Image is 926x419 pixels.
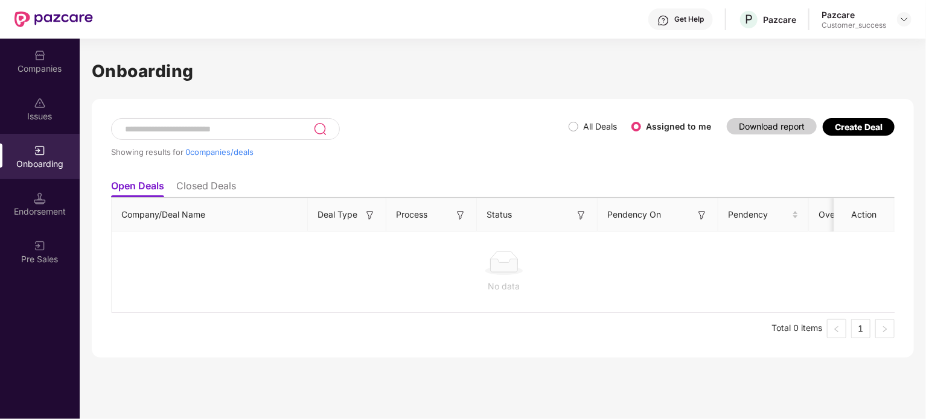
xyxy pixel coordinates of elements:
[487,208,512,221] span: Status
[112,198,308,232] th: Company/Deal Name
[745,12,753,27] span: P
[92,58,914,84] h1: Onboarding
[657,14,669,27] img: svg+xml;base64,PHN2ZyBpZD0iSGVscC0zMngzMiIgeG1sbnM9Imh0dHA6Ly93d3cudzMub3JnLzIwMDAvc3ZnIiB3aWR0aD...
[646,121,711,131] label: Assigned to me
[875,319,895,338] li: Next Page
[364,209,376,221] img: svg+xml;base64,PHN2ZyB3aWR0aD0iMTYiIGhlaWdodD0iMTYiIHZpZXdCb3g9IjAgMCAxNiAxNiIgZmlsbD0ibm9uZSIgeG...
[833,326,840,333] span: left
[34,97,46,109] img: svg+xml;base64,PHN2ZyBpZD0iSXNzdWVzX2Rpc2FibGVkIiB4bWxucz0iaHR0cDovL3d3dy53My5vcmcvMjAwMC9zdmciIH...
[121,280,887,293] div: No data
[763,14,796,25] div: Pazcare
[822,20,886,30] div: Customer_success
[834,198,895,232] th: Action
[111,180,164,197] li: Open Deals
[575,209,587,221] img: svg+xml;base64,PHN2ZyB3aWR0aD0iMTYiIGhlaWdodD0iMTYiIHZpZXdCb3g9IjAgMCAxNiAxNiIgZmlsbD0ibm9uZSIgeG...
[727,118,817,134] button: Download report
[313,122,327,136] img: svg+xml;base64,PHN2ZyB3aWR0aD0iMjQiIGhlaWdodD0iMjUiIHZpZXdCb3g9IjAgMCAyNCAyNSIgZmlsbD0ibm9uZSIgeG...
[875,319,895,338] button: right
[607,208,661,221] span: Pendency On
[34,49,46,61] img: svg+xml;base64,PHN2ZyBpZD0iQ29tcGFuaWVzIiB4bWxucz0iaHR0cDovL3d3dy53My5vcmcvMjAwMC9zdmciIHdpZHRoPS...
[899,14,909,24] img: svg+xml;base64,PHN2ZyBpZD0iRHJvcGRvd24tMzJ4MzIiIHhtbG5zPSJodHRwOi8vd3d3LnczLm9yZy8yMDAwL3N2ZyIgd2...
[111,147,569,157] div: Showing results for
[583,121,617,131] label: All Deals
[809,198,912,232] th: Overall Pendency
[34,192,46,204] img: svg+xml;base64,PHN2ZyB3aWR0aD0iMTQuNSIgaGVpZ2h0PSIxNC41IiB2aWV3Qm94PSIwIDAgMTYgMTYiIGZpbGw9Im5vbm...
[881,326,889,333] span: right
[14,11,93,27] img: New Pazcare Logo
[34,240,46,252] img: svg+xml;base64,PHN2ZyB3aWR0aD0iMjAiIGhlaWdodD0iMjAiIHZpZXdCb3g9IjAgMCAyMCAyMCIgZmlsbD0ibm9uZSIgeG...
[827,319,846,338] li: Previous Page
[718,198,809,232] th: Pendency
[185,147,254,157] span: 0 companies/deals
[851,319,870,338] li: 1
[835,122,883,132] div: Create Deal
[696,209,708,221] img: svg+xml;base64,PHN2ZyB3aWR0aD0iMTYiIGhlaWdodD0iMTYiIHZpZXdCb3g9IjAgMCAxNiAxNiIgZmlsbD0ibm9uZSIgeG...
[852,320,870,338] a: 1
[318,208,357,221] span: Deal Type
[455,209,467,221] img: svg+xml;base64,PHN2ZyB3aWR0aD0iMTYiIGhlaWdodD0iMTYiIHZpZXdCb3g9IjAgMCAxNiAxNiIgZmlsbD0ibm9uZSIgeG...
[34,145,46,157] img: svg+xml;base64,PHN2ZyB3aWR0aD0iMjAiIGhlaWdodD0iMjAiIHZpZXdCb3g9IjAgMCAyMCAyMCIgZmlsbD0ibm9uZSIgeG...
[396,208,427,221] span: Process
[674,14,704,24] div: Get Help
[827,319,846,338] button: left
[822,9,886,20] div: Pazcare
[728,208,790,221] span: Pendency
[176,180,236,197] li: Closed Deals
[771,319,822,338] li: Total 0 items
